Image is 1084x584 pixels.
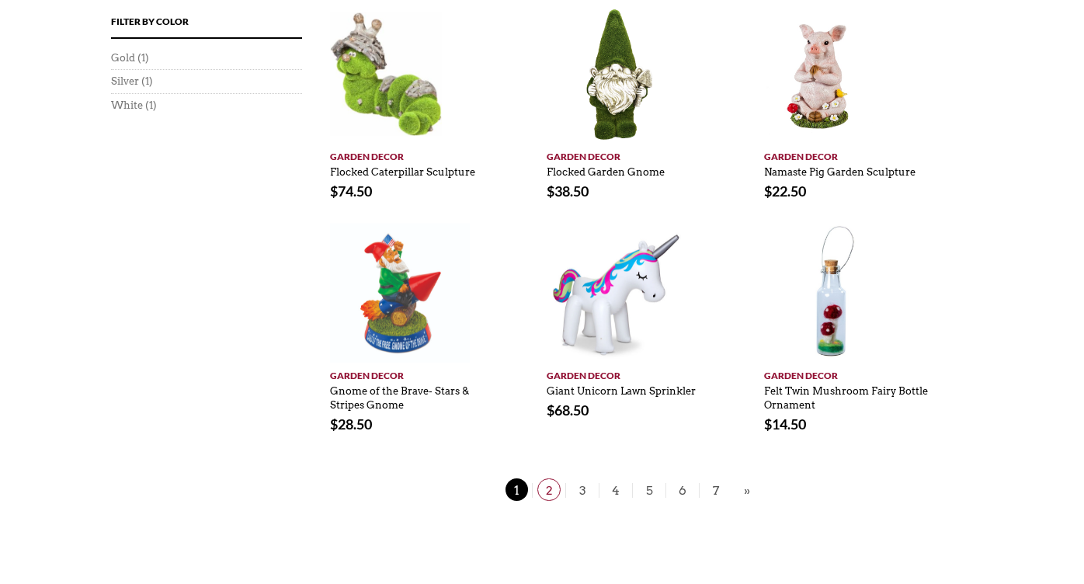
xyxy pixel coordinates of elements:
[330,415,372,433] bdi: 28.50
[506,478,528,501] span: 1
[330,415,338,433] span: $
[547,401,589,419] bdi: 68.50
[764,144,933,164] a: Garden Decor
[764,415,772,433] span: $
[764,158,915,179] a: Namaste Pig Garden Sculpture
[330,377,469,412] a: Gnome of the Brave- Stars & Stripes Gnome
[740,481,754,500] a: »
[547,144,715,164] a: Garden Decor
[638,478,661,501] span: 5
[137,51,149,64] span: (1)
[571,478,594,501] span: 3
[604,478,627,501] span: 4
[111,14,302,39] h4: Filter by Color
[111,51,135,64] a: Gold
[547,363,715,383] a: Garden Decor
[330,182,338,200] span: $
[671,478,694,501] span: 6
[665,483,699,498] a: 6
[565,483,599,498] a: 3
[764,182,806,200] bdi: 22.50
[330,144,499,164] a: Garden Decor
[704,478,728,501] span: 7
[547,158,665,179] a: Flocked Garden Gnome
[764,363,933,383] a: Garden Decor
[330,182,372,200] bdi: 74.50
[547,182,589,200] bdi: 38.50
[537,478,561,501] span: 2
[764,377,928,412] a: Felt Twin Mushroom Fairy Bottle Ornament
[141,75,153,88] span: (1)
[330,158,475,179] a: Flocked Caterpillar Sculpture
[764,415,806,433] bdi: 14.50
[111,99,143,112] a: White
[547,401,554,419] span: $
[547,182,554,200] span: $
[532,483,565,498] a: 2
[145,99,157,112] span: (1)
[699,483,732,498] a: 7
[632,483,665,498] a: 5
[599,483,632,498] a: 4
[111,75,139,88] a: Silver
[330,363,499,383] a: Garden Decor
[547,377,696,398] a: Giant Unicorn Lawn Sprinkler
[764,182,772,200] span: $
